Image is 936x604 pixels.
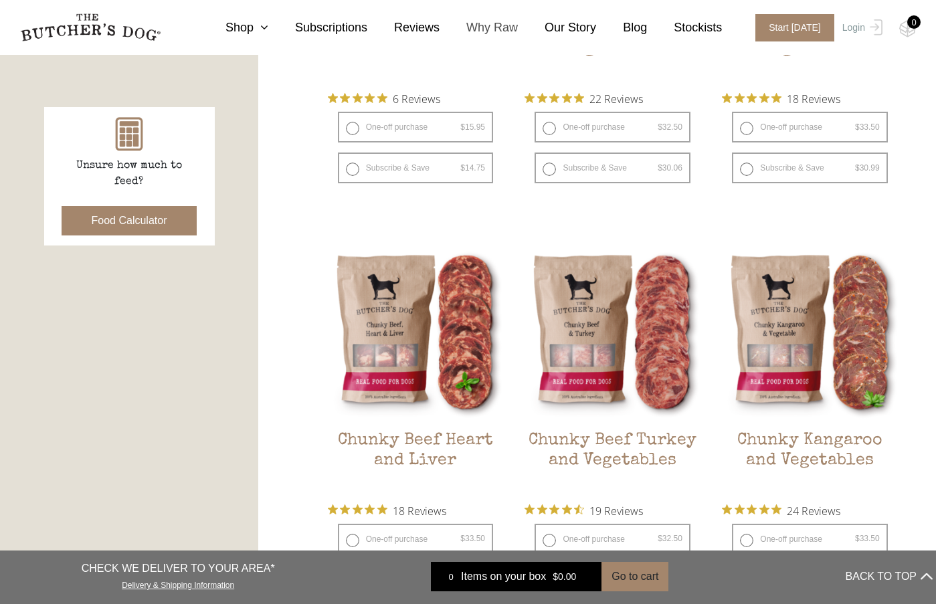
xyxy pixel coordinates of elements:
h2: Chunky Beef Heart and Liver [328,431,503,494]
img: Chunky Beef Turkey and Vegetables [525,244,700,419]
bdi: 33.50 [855,122,880,132]
a: Why Raw [440,19,518,37]
bdi: 33.50 [855,534,880,543]
a: Reviews [367,19,440,37]
img: Chunky Beef Heart and Liver [328,244,503,419]
button: Rated 4.7 out of 5 stars from 19 reviews. Jump to reviews. [525,500,643,520]
label: Subscribe & Save [732,153,887,183]
bdi: 15.95 [460,122,485,132]
span: 6 Reviews [393,88,440,108]
a: Shop [199,19,268,37]
button: Rated 4.9 out of 5 stars from 18 reviews. Jump to reviews. [328,500,446,520]
span: $ [658,163,662,173]
span: 18 Reviews [787,88,840,108]
bdi: 32.50 [658,534,682,543]
label: One-off purchase [732,112,887,142]
label: Subscribe & Save [535,153,690,183]
label: One-off purchase [535,524,690,555]
span: $ [460,163,465,173]
div: 0 [907,15,921,29]
a: Blog [596,19,647,37]
span: Items on your box [461,569,546,585]
label: One-off purchase [338,112,493,142]
div: 0 [441,570,461,583]
a: 0 Items on your box $0.00 [431,562,601,591]
span: $ [855,534,860,543]
bdi: 0.00 [553,571,576,582]
a: Login [839,14,882,41]
span: $ [460,534,465,543]
label: Subscribe & Save [338,153,493,183]
bdi: 30.99 [855,163,880,173]
bdi: 30.06 [658,163,682,173]
label: One-off purchase [535,112,690,142]
a: Delivery & Shipping Information [122,577,234,590]
span: $ [855,122,860,132]
img: Chunky Kangaroo and Vegetables [722,244,897,419]
button: Rated 4.9 out of 5 stars from 22 reviews. Jump to reviews. [525,88,643,108]
span: 22 Reviews [589,88,643,108]
button: BACK TO TOP [846,561,933,593]
a: Subscriptions [268,19,367,37]
button: Rated 5 out of 5 stars from 18 reviews. Jump to reviews. [722,88,840,108]
span: 24 Reviews [787,500,840,520]
h2: Chunky Kangaroo and Vegetables [722,431,897,494]
span: $ [553,571,558,582]
a: Chunky Kangaroo and VegetablesChunky Kangaroo and Vegetables [722,244,897,493]
span: 19 Reviews [589,500,643,520]
p: CHECK WE DELIVER TO YOUR AREA* [82,561,275,577]
bdi: 32.50 [658,122,682,132]
span: $ [658,122,662,132]
a: Chunky Beef Heart and LiverChunky Beef Heart and Liver [328,244,503,493]
span: $ [658,534,662,543]
button: Food Calculator [62,206,197,235]
a: Our Story [518,19,596,37]
button: Rated 4.8 out of 5 stars from 24 reviews. Jump to reviews. [722,500,840,520]
a: Stockists [647,19,722,37]
button: Go to cart [601,562,668,591]
bdi: 33.50 [460,534,485,543]
span: $ [460,122,465,132]
a: Chunky Beef Turkey and VegetablesChunky Beef Turkey and Vegetables [525,244,700,493]
label: One-off purchase [338,524,493,555]
span: Start [DATE] [755,14,834,41]
button: Rated 5 out of 5 stars from 6 reviews. Jump to reviews. [328,88,440,108]
p: Unsure how much to feed? [62,158,196,190]
span: 18 Reviews [393,500,446,520]
img: TBD_Cart-Empty.png [899,20,916,37]
label: One-off purchase [732,524,887,555]
a: Start [DATE] [742,14,839,41]
span: $ [855,163,860,173]
h2: Chunky Beef Turkey and Vegetables [525,431,700,494]
bdi: 14.75 [460,163,485,173]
